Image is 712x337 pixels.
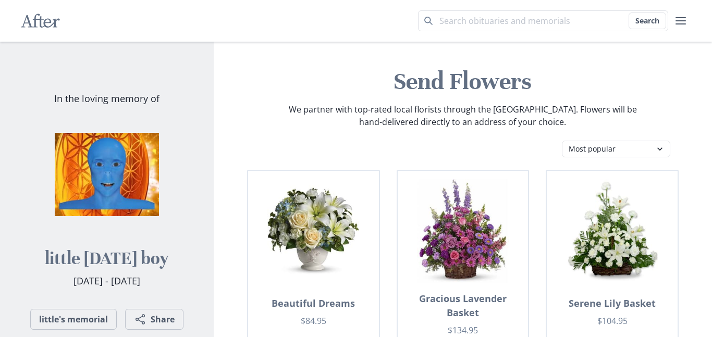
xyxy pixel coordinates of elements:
button: Search [629,13,666,29]
button: user menu [670,10,691,31]
span: [DATE] - [DATE] [73,274,140,287]
a: little's memorial [30,309,117,330]
p: In the loving memory of [54,92,159,106]
input: Search term [418,10,668,31]
h1: Send Flowers [222,67,704,97]
h2: little [DATE] boy [45,247,169,270]
p: We partner with top-rated local florists through the [GEOGRAPHIC_DATA]. Flowers will be hand-deli... [288,103,638,128]
button: Share [125,309,183,330]
select: Category filter [562,141,670,157]
img: little [55,122,159,227]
